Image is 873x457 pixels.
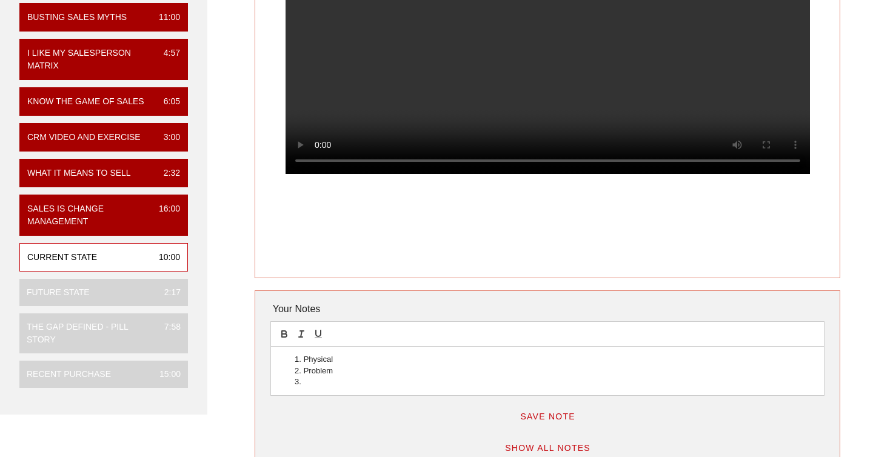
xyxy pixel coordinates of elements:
[27,321,155,346] div: The Gap Defined - Pill Story
[504,443,590,453] span: Show All Notes
[27,251,97,264] div: Current State
[510,405,585,427] button: Save Note
[154,131,180,144] div: 3:00
[155,286,181,299] div: 2:17
[27,167,131,179] div: What it means to sell
[154,47,180,72] div: 4:57
[270,297,825,321] div: Your Notes
[155,321,181,346] div: 7:58
[149,11,180,24] div: 11:00
[292,354,815,365] li: Physical
[520,412,575,421] span: Save Note
[292,365,815,376] li: Problem
[27,131,141,144] div: CRM VIDEO and EXERCISE
[154,167,180,179] div: 2:32
[27,286,90,299] div: Future State
[27,202,149,228] div: Sales is Change Management
[149,251,180,264] div: 10:00
[27,368,111,381] div: Recent Purchase
[27,47,154,72] div: I Like My Salesperson Matrix
[27,11,127,24] div: Busting Sales Myths
[27,95,144,108] div: Know the Game of Sales
[149,202,180,228] div: 16:00
[150,368,181,381] div: 15:00
[154,95,180,108] div: 6:05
